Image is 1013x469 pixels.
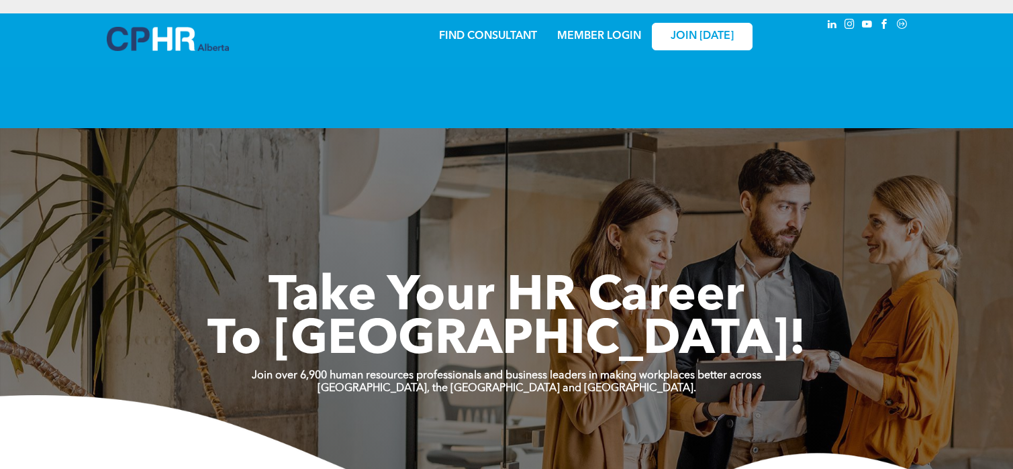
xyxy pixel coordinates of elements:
span: JOIN [DATE] [671,30,734,43]
a: instagram [842,17,857,35]
a: youtube [860,17,875,35]
a: linkedin [825,17,840,35]
strong: Join over 6,900 human resources professionals and business leaders in making workplaces better ac... [252,370,761,381]
a: FIND CONSULTANT [439,31,537,42]
span: To [GEOGRAPHIC_DATA]! [207,317,806,365]
a: JOIN [DATE] [652,23,753,50]
a: MEMBER LOGIN [557,31,641,42]
a: facebook [877,17,892,35]
strong: [GEOGRAPHIC_DATA], the [GEOGRAPHIC_DATA] and [GEOGRAPHIC_DATA]. [318,383,696,394]
img: A blue and white logo for cp alberta [107,27,229,51]
a: Social network [895,17,910,35]
span: Take Your HR Career [269,273,744,321]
